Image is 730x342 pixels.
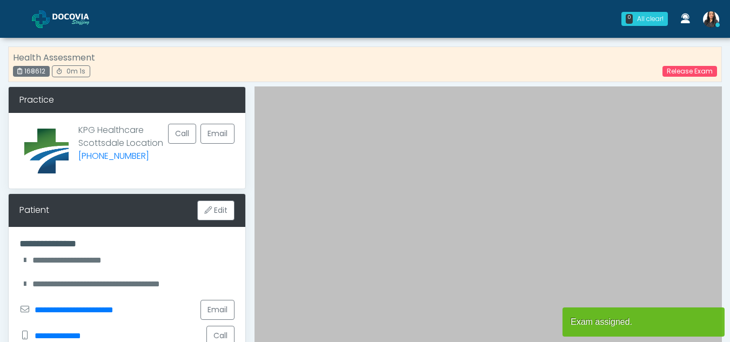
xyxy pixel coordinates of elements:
button: Call [168,124,196,144]
span: 0m 1s [66,66,85,76]
img: Docovia [32,10,50,28]
p: KPG Healthcare Scottsdale Location [78,124,163,169]
img: Provider image [19,124,73,178]
a: 0 All clear! [615,8,674,30]
button: Edit [197,200,235,220]
div: 0 [626,14,633,24]
a: Email [200,300,235,320]
a: [PHONE_NUMBER] [78,150,149,162]
div: Practice [9,87,245,113]
div: Patient [19,204,49,217]
strong: Health Assessment [13,51,95,64]
a: Docovia [32,1,106,36]
div: 168612 [13,66,50,77]
a: Release Exam [662,66,717,77]
article: Exam assigned. [562,307,725,337]
a: Email [200,124,235,144]
img: Viral Patel [703,11,719,28]
img: Docovia [52,14,106,24]
div: All clear! [637,14,664,24]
